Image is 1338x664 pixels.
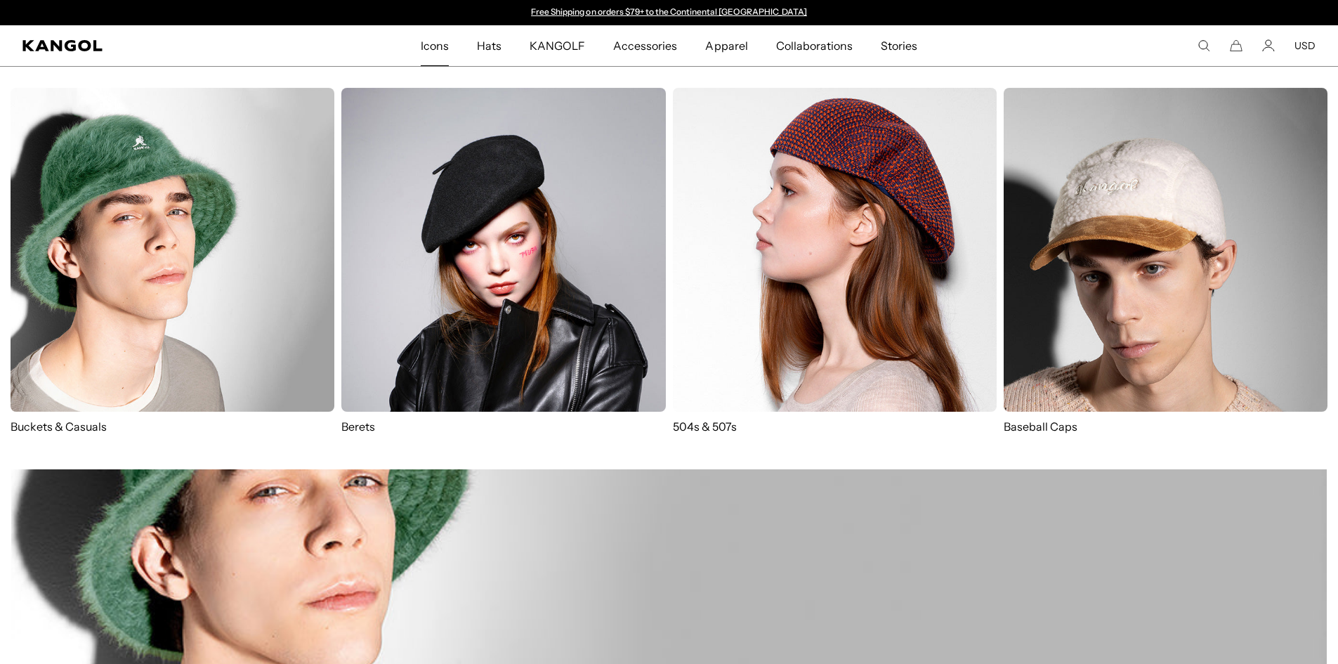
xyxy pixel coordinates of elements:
span: KANGOLF [530,25,585,66]
div: Announcement [525,7,814,18]
p: Buckets & Casuals [11,419,334,434]
span: Collaborations [776,25,853,66]
p: Baseball Caps [1004,419,1327,434]
span: Apparel [705,25,747,66]
a: Icons [407,25,463,66]
a: KANGOLF [516,25,599,66]
p: Berets [341,419,665,434]
a: Stories [867,25,931,66]
button: Cart [1230,39,1242,52]
p: 504s & 507s [673,419,997,434]
slideshow-component: Announcement bar [525,7,814,18]
a: Free Shipping on orders $79+ to the Continental [GEOGRAPHIC_DATA] [531,6,807,17]
a: Collaborations [762,25,867,66]
span: Stories [881,25,917,66]
a: Hats [463,25,516,66]
a: Buckets & Casuals [11,88,334,434]
a: Apparel [691,25,761,66]
a: Berets [341,88,665,434]
span: Accessories [613,25,677,66]
span: Hats [477,25,501,66]
a: 504s & 507s [673,88,997,434]
button: USD [1294,39,1316,52]
a: Accessories [599,25,691,66]
a: Baseball Caps [1004,88,1327,448]
summary: Search here [1198,39,1210,52]
div: 1 of 2 [525,7,814,18]
span: Icons [421,25,449,66]
a: Kangol [22,40,278,51]
a: Account [1262,39,1275,52]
